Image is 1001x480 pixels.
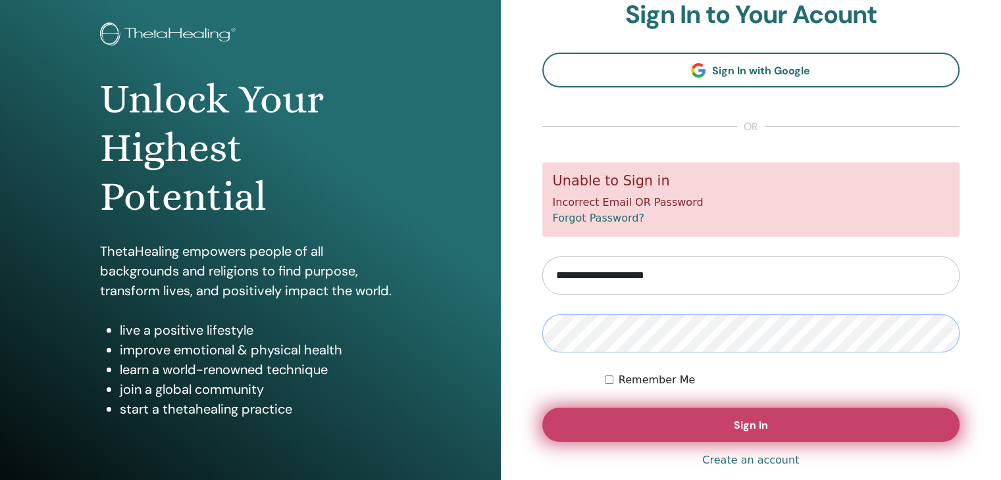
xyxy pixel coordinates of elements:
[120,340,401,360] li: improve emotional & physical health
[712,64,810,78] span: Sign In with Google
[702,452,799,468] a: Create an account
[553,212,644,224] a: Forgot Password?
[120,320,401,340] li: live a positive lifestyle
[734,418,768,432] span: Sign In
[120,379,401,399] li: join a global community
[120,399,401,419] li: start a thetahealing practice
[120,360,401,379] li: learn a world-renowned technique
[553,173,950,189] h5: Unable to Sign in
[542,408,960,442] button: Sign In
[619,372,696,388] label: Remember Me
[542,53,960,87] a: Sign In with Google
[605,372,960,388] div: Keep me authenticated indefinitely or until I manually logout
[100,75,401,222] h1: Unlock Your Highest Potential
[542,162,960,237] div: Incorrect Email OR Password
[100,241,401,300] p: ThetaHealing empowers people of all backgrounds and religions to find purpose, transform lives, a...
[737,119,765,135] span: or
